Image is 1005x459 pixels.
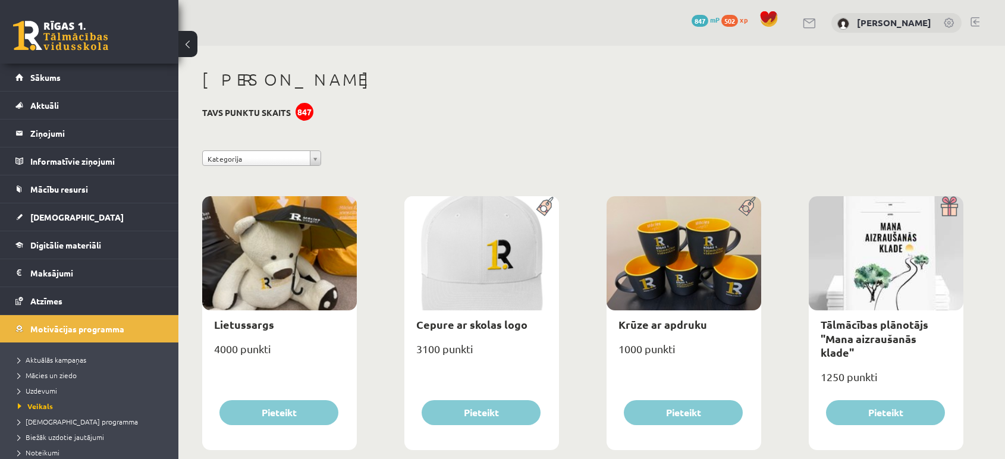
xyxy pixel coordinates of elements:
h1: [PERSON_NAME] [202,70,963,90]
a: Informatīvie ziņojumi [15,147,164,175]
a: Ziņojumi [15,120,164,147]
a: [DEMOGRAPHIC_DATA] programma [18,416,167,427]
span: Uzdevumi [18,386,57,395]
span: xp [740,15,748,24]
span: Mācies un ziedo [18,370,77,380]
span: Atzīmes [30,295,62,306]
span: Veikals [18,401,53,411]
legend: Ziņojumi [30,120,164,147]
a: Sākums [15,64,164,91]
span: Kategorija [208,151,305,166]
a: [PERSON_NAME] [857,17,931,29]
span: Aktuālās kampaņas [18,355,86,364]
span: 502 [721,15,738,27]
img: Artjoms Keržajevs [837,18,849,30]
span: mP [710,15,720,24]
a: 847 mP [692,15,720,24]
div: 1000 punkti [607,339,761,369]
a: Krūze ar apdruku [618,317,707,331]
a: Tālmācības plānotājs "Mana aizraušanās klade" [821,317,928,359]
span: [DEMOGRAPHIC_DATA] programma [18,417,138,426]
span: Mācību resursi [30,184,88,194]
a: Veikals [18,401,167,411]
a: Uzdevumi [18,385,167,396]
div: 4000 punkti [202,339,357,369]
span: Aktuāli [30,100,59,111]
span: Biežāk uzdotie jautājumi [18,432,104,442]
a: Mācību resursi [15,175,164,203]
a: 502 xp [721,15,753,24]
a: Kategorija [202,150,321,166]
a: Rīgas 1. Tālmācības vidusskola [13,21,108,51]
img: Populāra prece [532,196,559,216]
a: Digitālie materiāli [15,231,164,259]
a: Atzīmes [15,287,164,315]
span: Sākums [30,72,61,83]
button: Pieteikt [422,400,541,425]
h3: Tavs punktu skaits [202,108,291,118]
a: Lietussargs [214,317,274,331]
a: Cepure ar skolas logo [416,317,527,331]
a: Mācies un ziedo [18,370,167,381]
img: Dāvana ar pārsteigumu [937,196,963,216]
span: Noteikumi [18,448,59,457]
div: 847 [296,103,313,121]
a: Aktuālās kampaņas [18,354,167,365]
img: Populāra prece [734,196,761,216]
button: Pieteikt [826,400,945,425]
a: [DEMOGRAPHIC_DATA] [15,203,164,231]
div: 3100 punkti [404,339,559,369]
a: Noteikumi [18,447,167,458]
legend: Maksājumi [30,259,164,287]
a: Aktuāli [15,92,164,119]
span: [DEMOGRAPHIC_DATA] [30,212,124,222]
a: Motivācijas programma [15,315,164,342]
span: Motivācijas programma [30,323,124,334]
div: 1250 punkti [809,367,963,397]
button: Pieteikt [219,400,338,425]
span: 847 [692,15,708,27]
button: Pieteikt [624,400,743,425]
span: Digitālie materiāli [30,240,101,250]
a: Biežāk uzdotie jautājumi [18,432,167,442]
legend: Informatīvie ziņojumi [30,147,164,175]
a: Maksājumi [15,259,164,287]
